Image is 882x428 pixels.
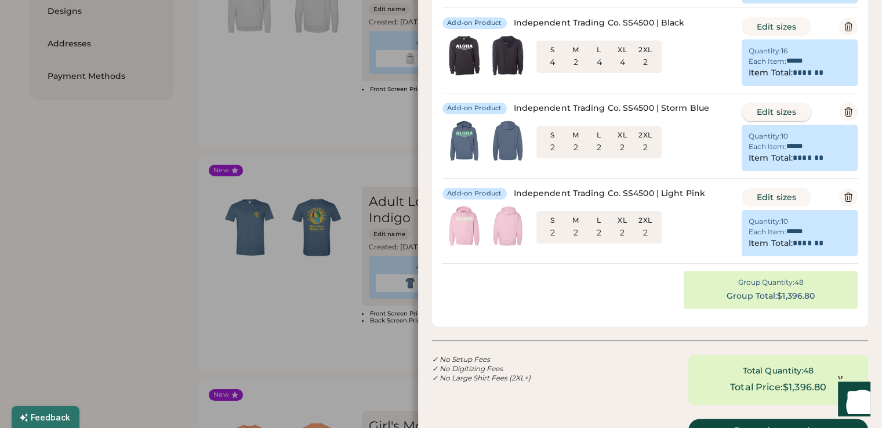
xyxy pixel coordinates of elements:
em: ✓ No Large Shirt Fees (2XL+) [432,373,531,382]
div: Each Item: [749,142,786,151]
div: XL [613,130,631,140]
div: 2XL [636,216,655,225]
div: Item Total: [749,238,793,249]
div: 4 [550,57,555,68]
div: 48 [803,365,814,377]
em: ✓ No Setup Fees [432,355,490,364]
div: S [543,130,562,140]
div: 2 [574,227,578,239]
div: Quantity: [749,217,781,226]
img: generate-image [442,119,486,162]
div: Quantity: [749,132,781,141]
div: 4 [596,57,601,68]
div: M [567,130,585,140]
div: Add-on Product [447,19,502,28]
div: $1,396.80 [783,380,826,394]
div: 2 [643,227,648,239]
button: Delete [839,17,858,36]
div: Total Price: [730,380,783,394]
div: 2 [597,227,601,239]
div: 2 [550,227,555,239]
img: generate-image [442,34,486,77]
div: 2XL [636,45,655,55]
div: M [567,45,585,55]
div: 2 [620,142,625,154]
div: M [567,216,585,225]
div: 2 [550,142,555,154]
div: Total Quantity: [743,365,804,377]
div: XL [613,45,631,55]
div: S [543,45,562,55]
div: 16 [781,46,787,56]
div: Group Total: [727,291,777,302]
div: 4 [619,57,625,68]
div: Quantity: [749,46,781,56]
img: generate-image [486,34,529,77]
div: 2 [643,142,648,154]
div: Independent Trading Co. SS4500 | Storm Blue [514,103,709,114]
div: L [590,45,608,55]
button: Edit sizes [742,103,811,121]
div: L [590,130,608,140]
div: S [543,216,562,225]
div: Add-on Product [447,104,502,113]
div: Independent Trading Co. SS4500 | Light Pink [514,188,705,200]
div: 2 [620,227,625,239]
button: Edit sizes [742,188,811,206]
div: 2 [597,142,601,154]
div: Each Item: [749,227,786,237]
img: generate-image [486,204,529,248]
img: generate-image [442,204,486,248]
button: Delete [839,103,858,121]
div: 48 [794,278,803,287]
div: Group Quantity: [738,278,794,287]
div: Add-on Product [447,189,502,198]
div: 2 [643,57,648,68]
button: Delete [839,188,858,206]
div: 2XL [636,130,655,140]
div: $1,396.80 [777,291,815,302]
em: ✓ No Digitizing Fees [432,364,503,373]
div: 2 [574,57,578,68]
iframe: Front Chat [827,376,877,426]
div: Independent Trading Co. SS4500 | Black [514,17,685,29]
div: L [590,216,608,225]
div: Each Item: [749,57,786,66]
div: Item Total: [749,67,793,79]
div: Item Total: [749,153,793,164]
div: 2 [574,142,578,154]
button: Edit sizes [742,17,811,36]
div: 10 [781,217,788,226]
div: 10 [781,132,788,141]
div: XL [613,216,631,225]
img: generate-image [486,119,529,162]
